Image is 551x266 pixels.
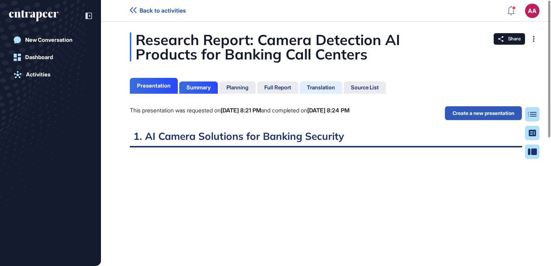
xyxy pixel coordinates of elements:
div: entrapeer-logo [9,10,58,22]
b: [DATE] 8:24 PM [307,107,349,114]
div: Research Report: Camera Detection AI Products for Banking Call Centers [130,32,522,61]
span: Share [508,36,521,42]
div: New Conversation [25,37,72,43]
div: Summary [186,84,211,91]
div: Dashboard [25,54,53,61]
b: [DATE] 8:21 PM [221,107,261,114]
a: Back to activities [130,7,186,14]
a: Activities [9,67,92,82]
a: Dashboard [9,50,92,65]
div: Translation [307,84,335,91]
a: New Conversation [9,33,92,47]
div: Source List [351,84,379,91]
h2: 1. AI Camera Solutions for Banking Security [130,130,522,147]
div: Planning [226,84,248,91]
div: This presentation was requested on and completed on [130,106,349,115]
div: Presentation [137,83,171,89]
button: AA [525,4,539,18]
div: Activities [26,71,50,78]
button: Create a new presentation [445,106,522,120]
span: Back to activities [140,7,186,14]
div: Full Report [264,84,291,91]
